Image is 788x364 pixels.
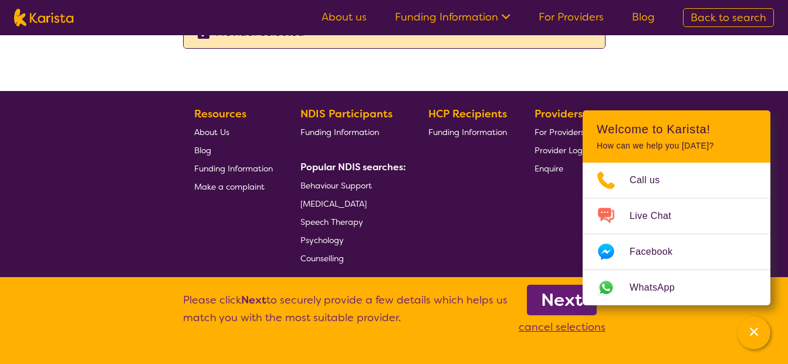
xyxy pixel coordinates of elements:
span: For Providers [535,127,584,137]
h2: Welcome to Karista! [597,122,756,136]
ul: Choose channel [583,163,770,305]
a: Behaviour Support [300,176,401,194]
a: Psychology [300,231,401,249]
span: Provider Login [535,145,589,156]
a: About us [322,10,367,24]
span: Funding Information [300,127,379,137]
img: Karista logo [14,9,73,26]
span: Blog [194,145,211,156]
a: [MEDICAL_DATA] [300,194,401,213]
b: Next [241,293,266,307]
a: Next [527,285,597,315]
a: Funding Information [428,123,507,141]
a: Enquire [535,159,589,177]
a: About Us [194,123,273,141]
span: Enquire [535,163,563,174]
span: Counselling [300,253,344,264]
span: Funding Information [428,127,507,137]
a: Make a complaint [194,177,273,196]
b: Next [541,288,583,312]
p: cancel selections [519,318,606,336]
a: Blog [194,141,273,159]
span: Make a complaint [194,181,265,192]
a: Funding Information [300,123,401,141]
div: Channel Menu [583,110,770,305]
a: Blog [632,10,655,24]
span: Back to search [691,11,766,25]
span: Facebook [630,243,686,261]
b: Providers [535,107,583,121]
p: Please click to securely provide a few details which helps us match you with the most suitable pr... [183,291,508,336]
b: Resources [194,107,246,121]
b: HCP Recipients [428,107,507,121]
a: For Providers [539,10,604,24]
a: Back to search [683,8,774,27]
span: Speech Therapy [300,217,363,227]
a: Funding Information [395,10,510,24]
span: Psychology [300,235,344,245]
a: Provider Login [535,141,589,159]
a: For Providers [535,123,589,141]
span: Behaviour Support [300,180,372,191]
span: WhatsApp [630,279,689,296]
span: Live Chat [630,207,685,225]
span: [MEDICAL_DATA] [300,198,367,209]
b: Popular NDIS searches: [300,161,406,173]
span: Call us [630,171,674,189]
a: Funding Information [194,159,273,177]
a: Speech Therapy [300,213,401,231]
span: About Us [194,127,229,137]
a: Web link opens in a new tab. [583,270,770,305]
p: How can we help you [DATE]? [597,141,756,151]
a: Counselling [300,249,401,267]
span: Funding Information [194,163,273,174]
button: Channel Menu [738,316,770,349]
b: NDIS Participants [300,107,393,121]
